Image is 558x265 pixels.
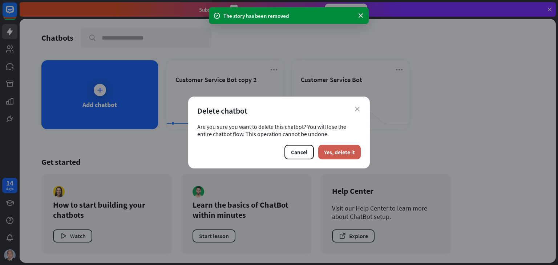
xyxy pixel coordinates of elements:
div: The story has been removed [223,12,354,20]
button: Cancel [284,145,314,159]
div: Are you sure you want to delete this chatbot? You will lose the entire chatbot flow. This operati... [197,123,361,138]
div: Delete chatbot [197,106,361,116]
i: close [355,107,360,111]
button: Yes, delete it [318,145,361,159]
button: Open LiveChat chat widget [6,3,28,25]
